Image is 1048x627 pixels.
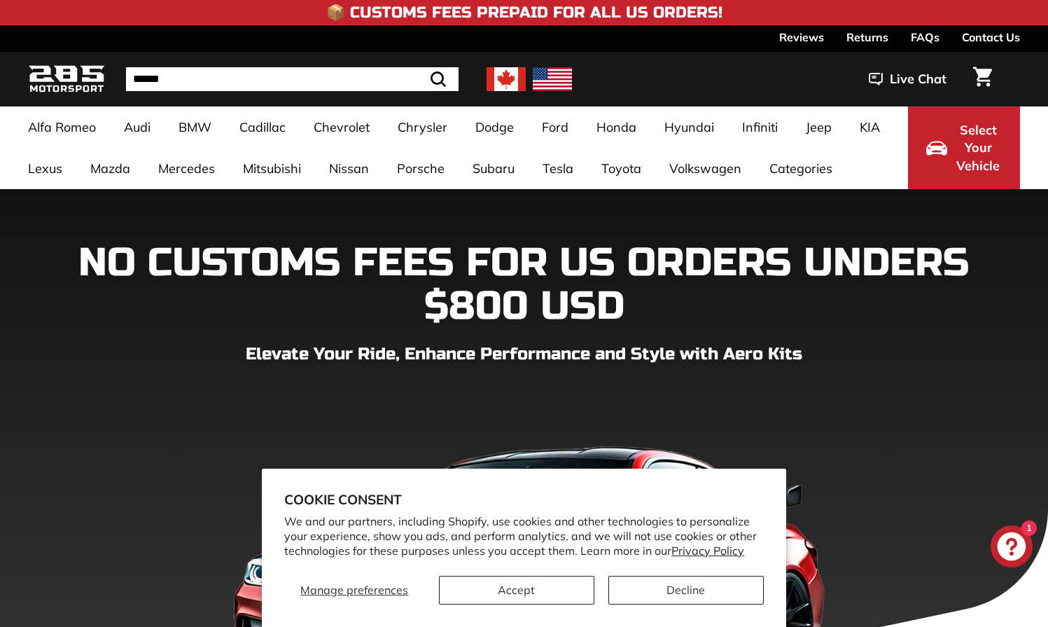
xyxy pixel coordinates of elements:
span: Live Chat [890,70,946,88]
a: Cadillac [225,106,300,148]
a: Alfa Romeo [14,106,110,148]
a: Chevrolet [300,106,384,148]
h4: 📦 Customs Fees Prepaid for All US Orders! [326,4,722,21]
a: BMW [165,106,225,148]
h1: NO CUSTOMS FEES FOR US ORDERS UNDERS $800 USD [28,242,1020,328]
img: Logo_285_Motorsport_areodynamics_components [28,63,105,96]
a: Lexus [14,148,76,189]
button: Decline [608,576,764,605]
button: Select Your Vehicle [908,106,1020,189]
a: Dodge [461,106,528,148]
a: Subaru [459,148,529,189]
span: Manage preferences [300,583,408,597]
a: Chrysler [384,106,461,148]
a: Mazda [76,148,144,189]
a: Privacy Policy [671,544,744,558]
p: Elevate Your Ride, Enhance Performance and Style with Aero Kits [28,342,1020,367]
a: Reviews [779,25,824,49]
a: Infiniti [728,106,792,148]
a: Mercedes [144,148,229,189]
a: Tesla [529,148,587,189]
a: Volkswagen [655,148,755,189]
a: Nissan [315,148,383,189]
a: Ford [528,106,582,148]
a: KIA [846,106,894,148]
a: Categories [755,148,846,189]
a: Mitsubishi [229,148,315,189]
a: Honda [582,106,650,148]
inbox-online-store-chat: Shopify online store chat [986,525,1037,571]
button: Manage preferences [284,576,424,605]
a: Audi [110,106,165,148]
span: Select Your Vehicle [954,121,1002,175]
a: FAQs [911,25,939,49]
h2: Cookie consent [284,491,764,508]
a: Porsche [383,148,459,189]
a: Toyota [587,148,655,189]
a: Cart [965,55,1000,103]
a: Returns [846,25,888,49]
button: Live Chat [851,62,965,97]
input: Search [126,67,459,91]
a: Hyundai [650,106,728,148]
button: Accept [439,576,594,605]
a: Contact Us [962,25,1020,49]
p: We and our partners, including Shopify, use cookies and other technologies to personalize your ex... [284,514,764,558]
a: Jeep [792,106,846,148]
